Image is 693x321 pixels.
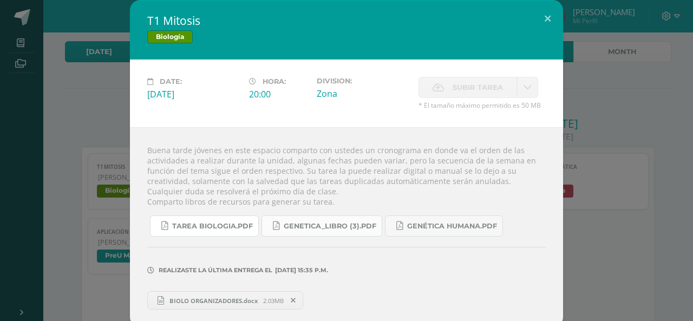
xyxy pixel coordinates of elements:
span: Genetica_LIBRO (3).pdf [284,222,376,231]
a: BIOLO ORGANIZADORES.docx 2.03MB [147,291,303,310]
div: [DATE] [147,88,240,100]
span: Tarea biologia.pdf [172,222,253,231]
span: Date: [160,77,182,86]
div: 20:00 [249,88,308,100]
span: * El tamaño máximo permitido es 50 MB [419,101,546,110]
span: Subir tarea [453,77,503,97]
span: Genética humana.pdf [407,222,497,231]
h2: T1 Mitosis [147,13,546,28]
a: Tarea biologia.pdf [150,215,259,237]
span: Biología [147,30,193,43]
span: [DATE] 15:35 p.m. [272,270,328,271]
div: Zona [317,88,410,100]
label: Division: [317,77,410,85]
a: Genética humana.pdf [385,215,503,237]
span: Realizaste la última entrega el [159,266,272,274]
span: Remover entrega [284,294,303,306]
a: La fecha de entrega ha expirado [517,77,538,98]
span: Hora: [263,77,286,86]
span: 2.03MB [263,297,284,305]
label: La fecha de entrega ha expirado [419,77,517,98]
span: BIOLO ORGANIZADORES.docx [164,297,263,305]
a: Genetica_LIBRO (3).pdf [261,215,382,237]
